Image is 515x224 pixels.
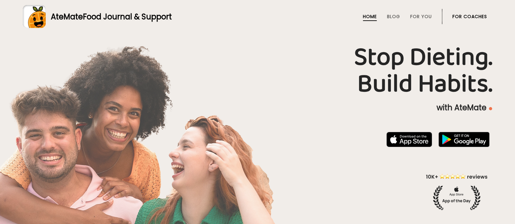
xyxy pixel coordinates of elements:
[23,44,492,98] h1: Stop Dieting. Build Habits.
[421,173,492,210] img: home-hero-appoftheday.png
[23,103,492,113] p: with AteMate
[410,14,432,19] a: For You
[452,14,487,19] a: For Coaches
[46,11,172,22] div: AteMate
[387,14,400,19] a: Blog
[363,14,377,19] a: Home
[438,132,490,147] img: badge-download-google.png
[23,5,492,28] a: AteMateFood Journal & Support
[83,11,172,22] span: Food Journal & Support
[386,132,432,147] img: badge-download-apple.svg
